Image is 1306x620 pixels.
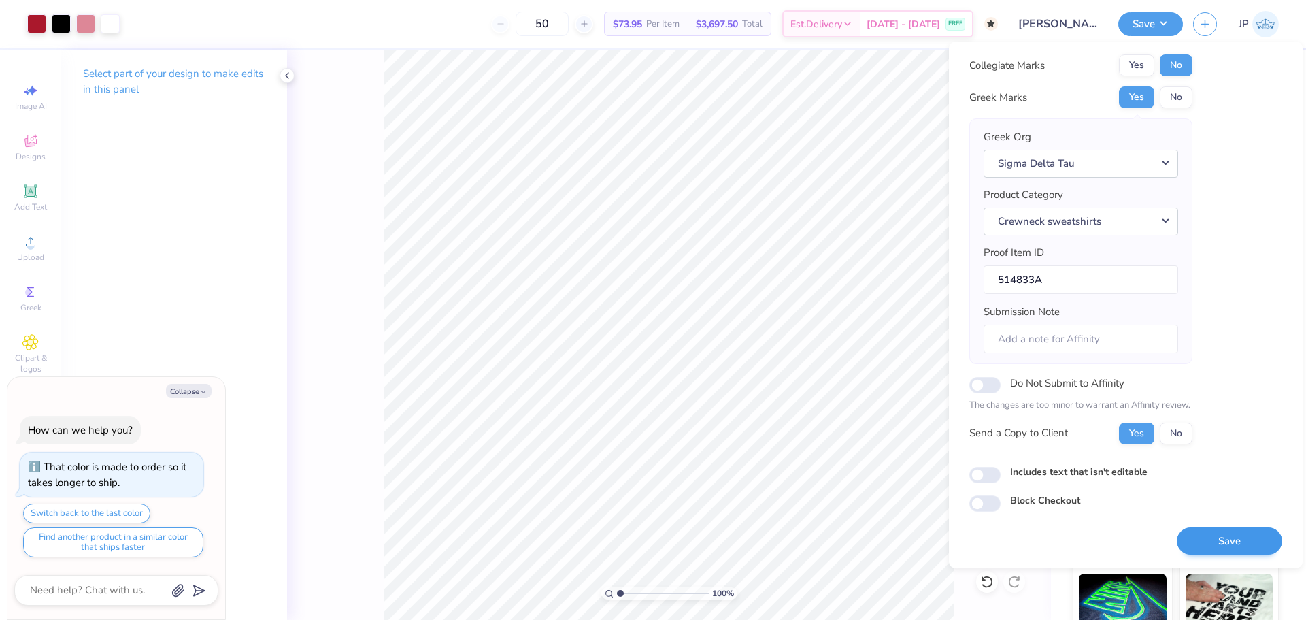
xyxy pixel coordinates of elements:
span: Per Item [646,17,680,31]
span: Clipart & logos [7,353,54,374]
span: Greek [20,302,41,313]
button: Yes [1119,86,1154,108]
span: JP [1239,16,1249,32]
span: FREE [948,19,962,29]
label: Block Checkout [1010,493,1080,508]
div: Greek Marks [969,90,1027,105]
label: Product Category [984,187,1063,203]
span: [DATE] - [DATE] [867,17,940,31]
div: Send a Copy to Client [969,425,1068,441]
span: 100 % [712,587,734,600]
p: The changes are too minor to warrant an Affinity review. [969,399,1192,412]
div: That color is made to order so it takes longer to ship. [28,460,186,489]
span: Add Text [14,201,47,212]
span: $3,697.50 [696,17,738,31]
button: Crewneck sweatshirts [984,208,1178,235]
div: Collegiate Marks [969,58,1045,74]
button: Save [1118,12,1183,36]
button: Find another product in a similar color that ships faster [23,527,203,557]
label: Includes text that isn't editable [1010,465,1148,479]
button: Switch back to the last color [23,504,150,523]
button: Collapse [166,384,212,398]
span: $73.95 [613,17,642,31]
label: Greek Org [984,129,1031,145]
span: Total [742,17,763,31]
input: Add a note for Affinity [984,325,1178,354]
span: Image AI [15,101,47,112]
label: Proof Item ID [984,245,1044,261]
a: JP [1239,11,1279,37]
div: How can we help you? [28,423,133,437]
button: Yes [1119,54,1154,76]
span: Est. Delivery [790,17,842,31]
button: No [1160,54,1192,76]
input: Untitled Design [1008,10,1108,37]
button: No [1160,86,1192,108]
img: John Paul Torres [1252,11,1279,37]
label: Submission Note [984,304,1060,320]
span: Upload [17,252,44,263]
button: Save [1177,527,1282,555]
label: Do Not Submit to Affinity [1010,374,1124,392]
input: – – [516,12,569,36]
button: Yes [1119,423,1154,444]
button: Sigma Delta Tau [984,150,1178,178]
button: No [1160,423,1192,444]
span: Designs [16,151,46,162]
p: Select part of your design to make edits in this panel [83,66,265,97]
